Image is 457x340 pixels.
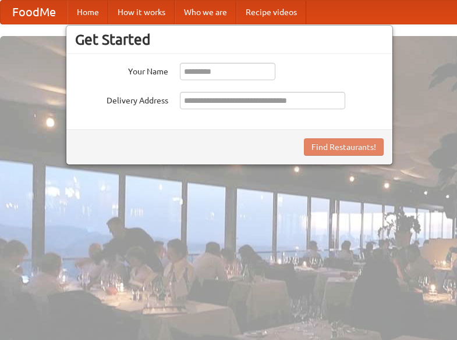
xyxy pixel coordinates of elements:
[75,31,384,48] h3: Get Started
[236,1,306,24] a: Recipe videos
[75,63,168,77] label: Your Name
[1,1,68,24] a: FoodMe
[108,1,175,24] a: How it works
[175,1,236,24] a: Who we are
[75,92,168,106] label: Delivery Address
[304,138,384,156] button: Find Restaurants!
[68,1,108,24] a: Home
